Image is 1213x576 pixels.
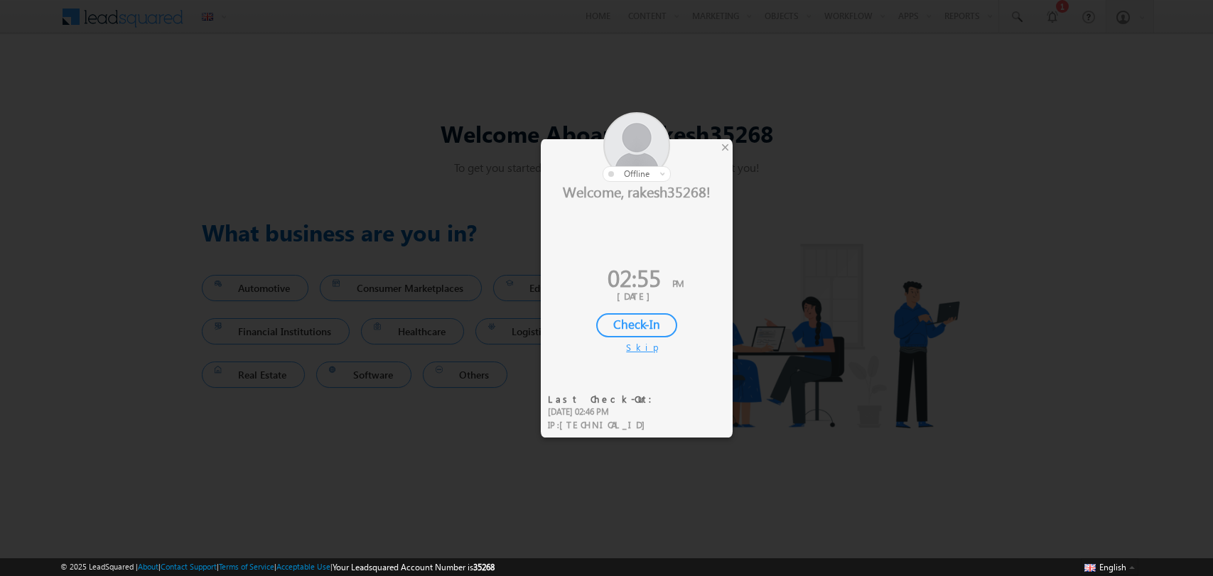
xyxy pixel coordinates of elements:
div: IP : [548,418,661,432]
span: PM [672,277,684,289]
span: offline [624,168,649,179]
div: Skip [626,341,647,354]
a: About [138,562,158,571]
span: English [1099,562,1126,572]
button: English [1081,558,1138,575]
div: Check-In [596,313,677,337]
span: 35268 [473,562,495,572]
span: © 2025 LeadSquared | | | | | [60,560,495,574]
div: × [718,139,733,155]
span: [TECHNICAL_ID] [559,418,652,430]
span: Your Leadsquared Account Number is [333,562,495,572]
div: [DATE] 02:46 PM [548,406,661,418]
span: 02:55 [608,261,661,293]
a: Acceptable Use [276,562,330,571]
div: Welcome, rakesh35268! [541,182,733,200]
a: Terms of Service [219,562,274,571]
a: Contact Support [161,562,217,571]
div: [DATE] [551,290,722,303]
div: Last Check-Out: [548,393,661,406]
